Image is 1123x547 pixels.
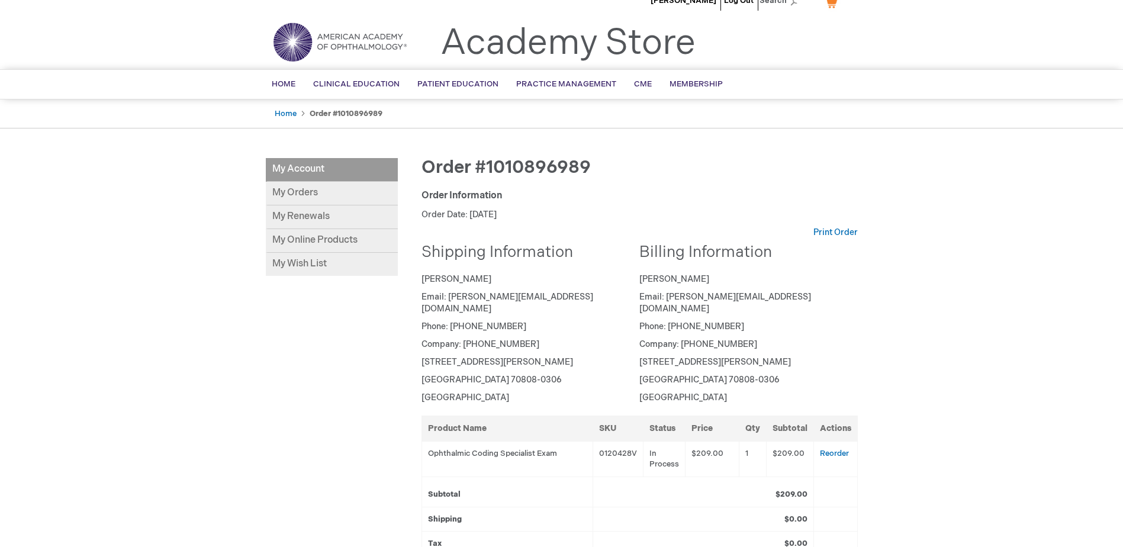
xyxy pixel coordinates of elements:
span: Order #1010896989 [421,157,591,178]
a: My Online Products [266,229,398,253]
a: My Wish List [266,253,398,276]
th: Price [685,416,739,441]
span: CME [634,79,652,89]
a: Home [275,109,297,118]
td: $209.00 [685,441,739,477]
th: Actions [813,416,857,441]
h2: Billing Information [639,244,849,262]
strong: $209.00 [776,490,807,499]
span: [GEOGRAPHIC_DATA] [421,392,509,403]
a: My Orders [266,182,398,205]
h2: Shipping Information [421,244,631,262]
th: Subtotal [766,416,813,441]
span: Company: [PHONE_NUMBER] [639,339,757,349]
span: Email: [PERSON_NAME][EMAIL_ADDRESS][DOMAIN_NAME] [639,292,811,314]
td: Ophthalmic Coding Specialist Exam [421,441,593,477]
a: Print Order [813,227,858,239]
td: 1 [739,441,766,477]
span: Membership [670,79,723,89]
span: [STREET_ADDRESS][PERSON_NAME] [421,357,573,367]
span: Phone: [PHONE_NUMBER] [639,321,744,332]
span: [PERSON_NAME] [639,274,709,284]
span: [GEOGRAPHIC_DATA] 70808-0306 [421,375,562,385]
th: Qty [739,416,766,441]
span: [PERSON_NAME] [421,274,491,284]
span: Company: [PHONE_NUMBER] [421,339,539,349]
span: Practice Management [516,79,616,89]
td: In Process [643,441,685,477]
td: $209.00 [766,441,813,477]
th: SKU [593,416,643,441]
td: 0120428V [593,441,643,477]
div: Order Information [421,189,858,203]
span: Clinical Education [313,79,400,89]
strong: Subtotal [428,490,461,499]
span: [STREET_ADDRESS][PERSON_NAME] [639,357,791,367]
th: Product Name [421,416,593,441]
th: Status [643,416,685,441]
span: Email: [PERSON_NAME][EMAIL_ADDRESS][DOMAIN_NAME] [421,292,593,314]
strong: Shipping [428,514,462,524]
span: [GEOGRAPHIC_DATA] 70808-0306 [639,375,780,385]
span: Patient Education [417,79,498,89]
p: Order Date: [DATE] [421,209,858,221]
span: Phone: [PHONE_NUMBER] [421,321,526,332]
a: My Renewals [266,205,398,229]
a: Reorder [820,449,849,458]
strong: Order #1010896989 [310,109,382,118]
span: Home [272,79,295,89]
strong: $0.00 [784,514,807,524]
span: [GEOGRAPHIC_DATA] [639,392,727,403]
a: Academy Store [440,22,696,65]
